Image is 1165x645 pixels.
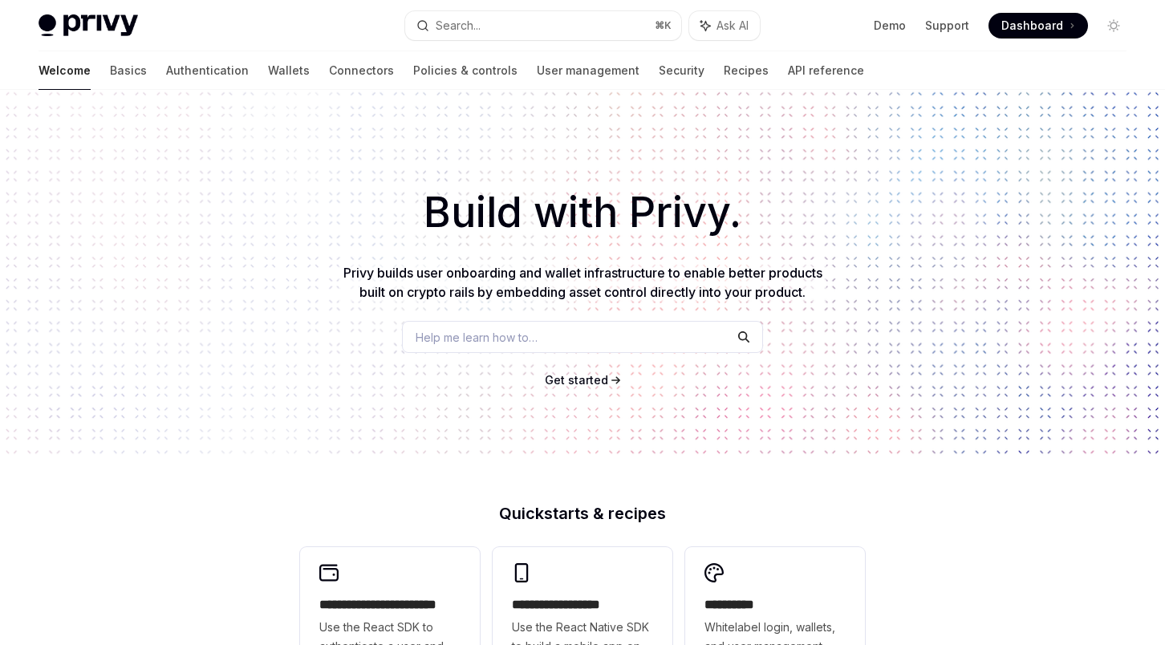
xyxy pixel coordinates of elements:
span: Ask AI [716,18,749,34]
span: Help me learn how to… [416,329,538,346]
img: light logo [39,14,138,37]
button: Search...⌘K [405,11,680,40]
button: Ask AI [689,11,760,40]
h1: Build with Privy. [26,181,1139,244]
a: User management [537,51,639,90]
a: Connectors [329,51,394,90]
span: Get started [545,373,608,387]
a: Support [925,18,969,34]
div: Search... [436,16,481,35]
a: Security [659,51,704,90]
a: Basics [110,51,147,90]
a: Wallets [268,51,310,90]
span: Privy builds user onboarding and wallet infrastructure to enable better products built on crypto ... [343,265,822,300]
button: Toggle dark mode [1101,13,1126,39]
span: Dashboard [1001,18,1063,34]
a: Welcome [39,51,91,90]
a: Authentication [166,51,249,90]
h2: Quickstarts & recipes [300,505,865,521]
a: Policies & controls [413,51,518,90]
span: ⌘ K [655,19,672,32]
a: Dashboard [988,13,1088,39]
a: Recipes [724,51,769,90]
a: API reference [788,51,864,90]
a: Get started [545,372,608,388]
a: Demo [874,18,906,34]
